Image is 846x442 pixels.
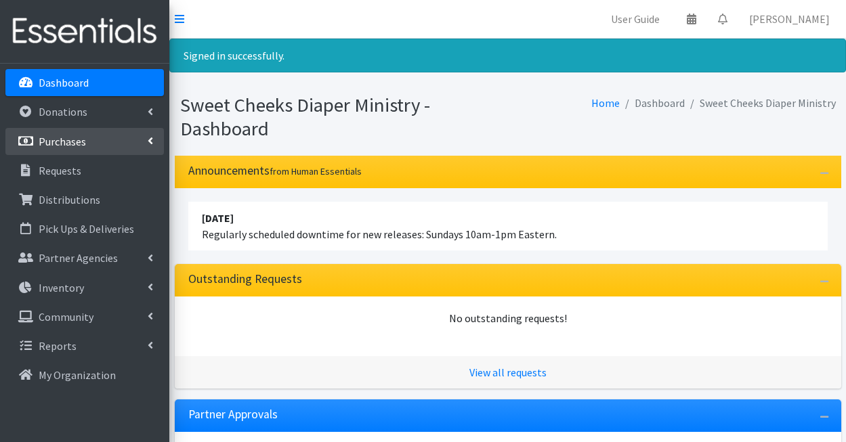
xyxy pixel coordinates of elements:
p: Dashboard [39,76,89,89]
strong: [DATE] [202,211,234,225]
p: My Organization [39,368,116,382]
h3: Outstanding Requests [188,272,302,286]
p: Distributions [39,193,100,206]
a: Dashboard [5,69,164,96]
h1: Sweet Cheeks Diaper Ministry - Dashboard [180,93,503,140]
div: Signed in successfully. [169,39,846,72]
a: Inventory [5,274,164,301]
p: Partner Agencies [39,251,118,265]
p: Community [39,310,93,324]
p: Donations [39,105,87,118]
div: No outstanding requests! [188,310,828,326]
h3: Announcements [188,164,362,178]
a: Purchases [5,128,164,155]
h3: Partner Approvals [188,407,278,422]
a: Donations [5,98,164,125]
p: Pick Ups & Deliveries [39,222,134,236]
a: Requests [5,157,164,184]
p: Requests [39,164,81,177]
a: Distributions [5,186,164,213]
li: Regularly scheduled downtime for new releases: Sundays 10am-1pm Eastern. [188,202,828,250]
a: User Guide [600,5,671,32]
a: Partner Agencies [5,244,164,271]
p: Purchases [39,135,86,148]
a: View all requests [469,366,547,379]
li: Dashboard [620,93,685,113]
a: Community [5,303,164,330]
p: Inventory [39,281,84,294]
a: [PERSON_NAME] [738,5,841,32]
p: Reports [39,339,77,353]
li: Sweet Cheeks Diaper Ministry [685,93,836,113]
small: from Human Essentials [270,165,362,177]
a: Reports [5,332,164,359]
a: Pick Ups & Deliveries [5,215,164,242]
a: My Organization [5,361,164,389]
img: HumanEssentials [5,9,164,54]
a: Home [591,96,620,110]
